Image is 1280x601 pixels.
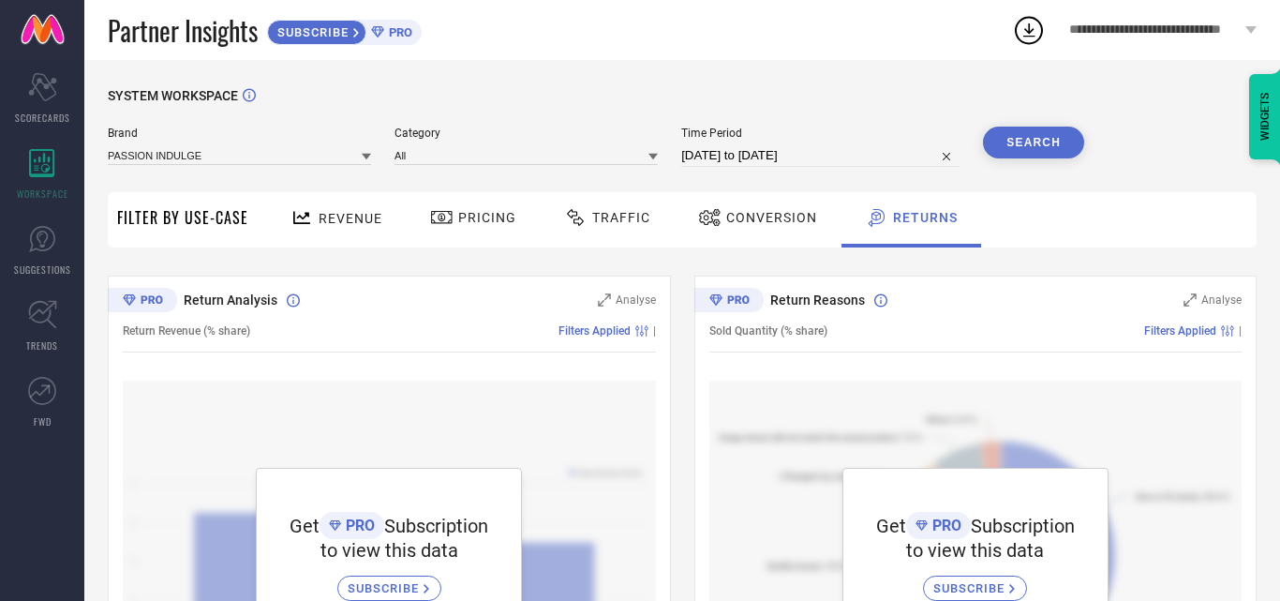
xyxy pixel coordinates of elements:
span: Return Reasons [770,293,865,308]
svg: Zoom [598,293,611,307]
span: SUBSCRIBE [933,581,1009,595]
span: SUGGESTIONS [14,263,71,277]
button: Search [983,127,1084,158]
span: Get [290,515,320,537]
span: to view this data [320,539,458,562]
span: Filter By Use-Case [117,206,248,229]
span: Analyse [616,293,656,307]
span: Return Analysis [184,293,277,308]
input: Select time period [681,144,960,167]
span: PRO [928,517,961,534]
div: Premium [108,288,177,316]
a: SUBSCRIBE [923,562,1027,601]
span: Brand [108,127,371,140]
span: Revenue [319,211,382,226]
span: TRENDS [26,338,58,353]
span: SUBSCRIBE [268,25,353,39]
span: Analyse [1201,293,1242,307]
span: Subscription [384,515,488,537]
span: SYSTEM WORKSPACE [108,88,238,103]
span: Filters Applied [1144,324,1216,338]
span: Subscription [971,515,1075,537]
span: Return Revenue (% share) [123,324,250,338]
span: | [1239,324,1242,338]
span: Conversion [726,210,817,225]
a: SUBSCRIBEPRO [267,15,422,45]
span: Sold Quantity (% share) [709,324,827,338]
span: Partner Insights [108,11,258,50]
span: FWD [34,414,52,428]
span: SCORECARDS [15,111,70,125]
span: Traffic [592,210,650,225]
svg: Zoom [1183,293,1197,307]
span: SUBSCRIBE [348,581,424,595]
span: Get [876,515,906,537]
span: Time Period [681,127,960,140]
a: SUBSCRIBE [337,562,441,601]
span: WORKSPACE [17,187,68,201]
span: PRO [341,517,375,534]
div: Open download list [1012,13,1046,47]
span: to view this data [906,539,1044,562]
span: | [653,324,656,338]
span: Filters Applied [558,324,631,338]
span: Category [394,127,658,140]
span: Returns [893,210,958,225]
span: PRO [384,25,412,39]
div: Premium [694,288,764,316]
span: Pricing [458,210,516,225]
